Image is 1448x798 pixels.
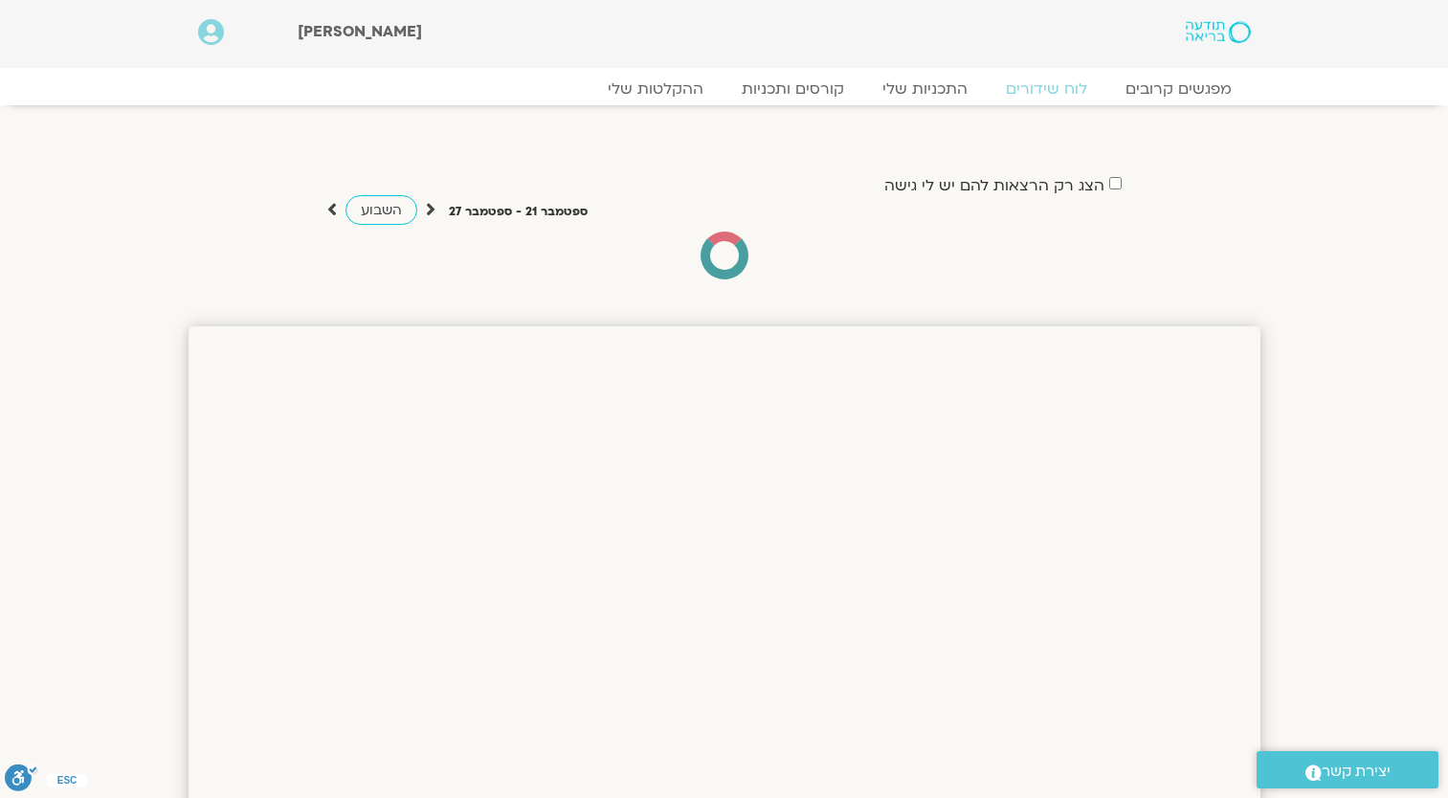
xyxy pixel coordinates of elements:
[298,21,422,42] span: [PERSON_NAME]
[345,195,417,225] a: השבוע
[1257,751,1438,788] a: יצירת קשר
[1106,79,1251,99] a: מפגשים קרובים
[198,79,1251,99] nav: Menu
[1322,759,1391,785] span: יצירת קשר
[589,79,723,99] a: ההקלטות שלי
[884,177,1104,194] label: הצג רק הרצאות להם יש לי גישה
[987,79,1106,99] a: לוח שידורים
[863,79,987,99] a: התכניות שלי
[723,79,863,99] a: קורסים ותכניות
[449,202,588,222] p: ספטמבר 21 - ספטמבר 27
[361,201,402,219] span: השבוע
